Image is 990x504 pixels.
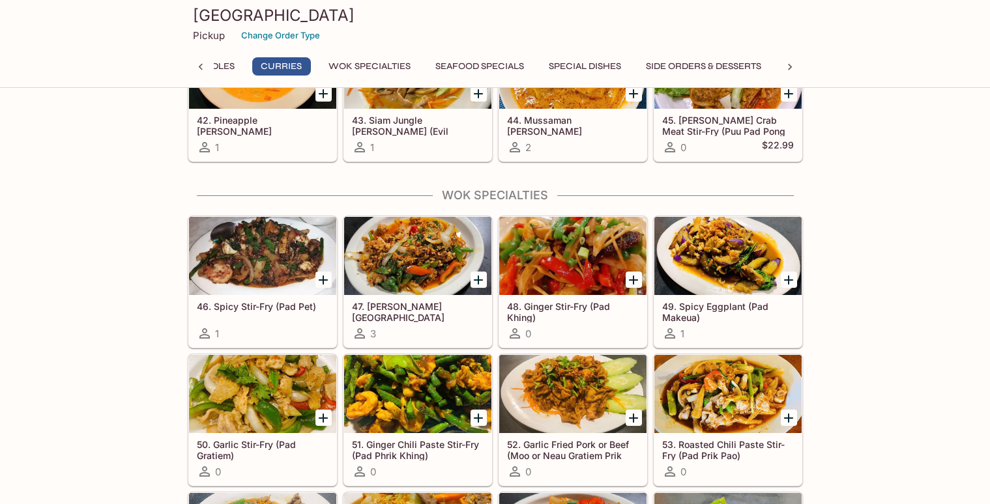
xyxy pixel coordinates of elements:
[370,466,376,478] span: 0
[499,354,647,486] a: 52. Garlic Fried Pork or Beef (Moo or Neau Gratiem Prik Tai)0
[499,216,647,348] a: 48. Ginger Stir-Fry (Pad Khing)0
[654,217,802,295] div: 49. Spicy Eggplant (Pad Makeua)
[188,188,803,203] h4: Wok Specialties
[471,85,487,102] button: Add 43. Siam Jungle Curry (Evil Curry)
[662,439,794,460] h5: 53. Roasted Chili Paste Stir-Fry (Pad Prik Pao)
[370,141,374,154] span: 1
[352,301,484,322] h5: 47. [PERSON_NAME][GEOGRAPHIC_DATA][PERSON_NAME] ([GEOGRAPHIC_DATA])
[197,301,328,312] h5: 46. Spicy Stir-Fry (Pad Pet)
[193,29,225,42] p: Pickup
[471,410,487,426] button: Add 51. Ginger Chili Paste Stir-Fry (Pad Phrik Khing)
[315,85,332,102] button: Add 42. Pineapple Curry (Gaeng Saparot)
[315,410,332,426] button: Add 50. Garlic Stir-Fry (Pad Gratiem)
[654,354,802,486] a: 53. Roasted Chili Paste Stir-Fry (Pad Prik Pao)0
[762,139,794,155] h5: $22.99
[499,30,647,161] a: 44. Mussaman [PERSON_NAME]2
[654,30,802,161] a: 45. [PERSON_NAME] Crab Meat Stir-Fry (Puu Pad Pong [PERSON_NAME])0$22.99
[499,31,647,109] div: 44. Mussaman Curry
[189,217,336,295] div: 46. Spicy Stir-Fry (Pad Pet)
[235,25,326,46] button: Change Order Type
[193,5,798,25] h3: [GEOGRAPHIC_DATA]
[344,31,491,109] div: 43. Siam Jungle Curry (Evil Curry)
[188,30,337,161] a: 42. Pineapple [PERSON_NAME] ([PERSON_NAME] Saparot)1
[343,30,492,161] a: 43. Siam Jungle [PERSON_NAME] (Evil [PERSON_NAME])1
[507,115,639,136] h5: 44. Mussaman [PERSON_NAME]
[542,57,628,76] button: Special Dishes
[428,57,531,76] button: Seafood Specials
[189,355,336,433] div: 50. Garlic Stir-Fry (Pad Gratiem)
[525,141,531,154] span: 2
[654,31,802,109] div: 45. Curry Crab Meat Stir-Fry (Puu Pad Pong Karee)
[197,115,328,136] h5: 42. Pineapple [PERSON_NAME] ([PERSON_NAME] Saparot)
[344,355,491,433] div: 51. Ginger Chili Paste Stir-Fry (Pad Phrik Khing)
[321,57,418,76] button: Wok Specialties
[215,141,219,154] span: 1
[499,217,647,295] div: 48. Ginger Stir-Fry (Pad Khing)
[343,354,492,486] a: 51. Ginger Chili Paste Stir-Fry (Pad Phrik Khing)0
[680,141,686,154] span: 0
[639,57,768,76] button: Side Orders & Desserts
[525,328,531,340] span: 0
[197,439,328,460] h5: 50. Garlic Stir-Fry (Pad Gratiem)
[215,328,219,340] span: 1
[525,466,531,478] span: 0
[626,410,642,426] button: Add 52. Garlic Fried Pork or Beef (Moo or Neau Gratiem Prik Tai)
[626,272,642,288] button: Add 48. Ginger Stir-Fry (Pad Khing)
[471,272,487,288] button: Add 47. Basil Stir-Fry (Pad Horapa)
[352,439,484,460] h5: 51. Ginger Chili Paste Stir-Fry (Pad Phrik Khing)
[680,466,686,478] span: 0
[781,272,797,288] button: Add 49. Spicy Eggplant (Pad Makeua)
[499,355,647,433] div: 52. Garlic Fried Pork or Beef (Moo or Neau Gratiem Prik Tai)
[370,328,376,340] span: 3
[662,301,794,322] h5: 49. Spicy Eggplant (Pad Makeua)
[654,216,802,348] a: 49. Spicy Eggplant (Pad Makeua)1
[654,355,802,433] div: 53. Roasted Chili Paste Stir-Fry (Pad Prik Pao)
[315,272,332,288] button: Add 46. Spicy Stir-Fry (Pad Pet)
[781,410,797,426] button: Add 53. Roasted Chili Paste Stir-Fry (Pad Prik Pao)
[188,216,337,348] a: 46. Spicy Stir-Fry (Pad Pet)1
[188,354,337,486] a: 50. Garlic Stir-Fry (Pad Gratiem)0
[507,439,639,460] h5: 52. Garlic Fried Pork or Beef (Moo or Neau Gratiem Prik Tai)
[215,466,221,478] span: 0
[662,115,794,136] h5: 45. [PERSON_NAME] Crab Meat Stir-Fry (Puu Pad Pong [PERSON_NAME])
[344,217,491,295] div: 47. Basil Stir-Fry (Pad Horapa)
[343,216,492,348] a: 47. [PERSON_NAME][GEOGRAPHIC_DATA][PERSON_NAME] ([GEOGRAPHIC_DATA])3
[680,328,684,340] span: 1
[507,301,639,322] h5: 48. Ginger Stir-Fry (Pad Khing)
[781,85,797,102] button: Add 45. Curry Crab Meat Stir-Fry (Puu Pad Pong Karee)
[352,115,484,136] h5: 43. Siam Jungle [PERSON_NAME] (Evil [PERSON_NAME])
[626,85,642,102] button: Add 44. Mussaman Curry
[252,57,311,76] button: Curries
[189,31,336,109] div: 42. Pineapple Curry (Gaeng Saparot)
